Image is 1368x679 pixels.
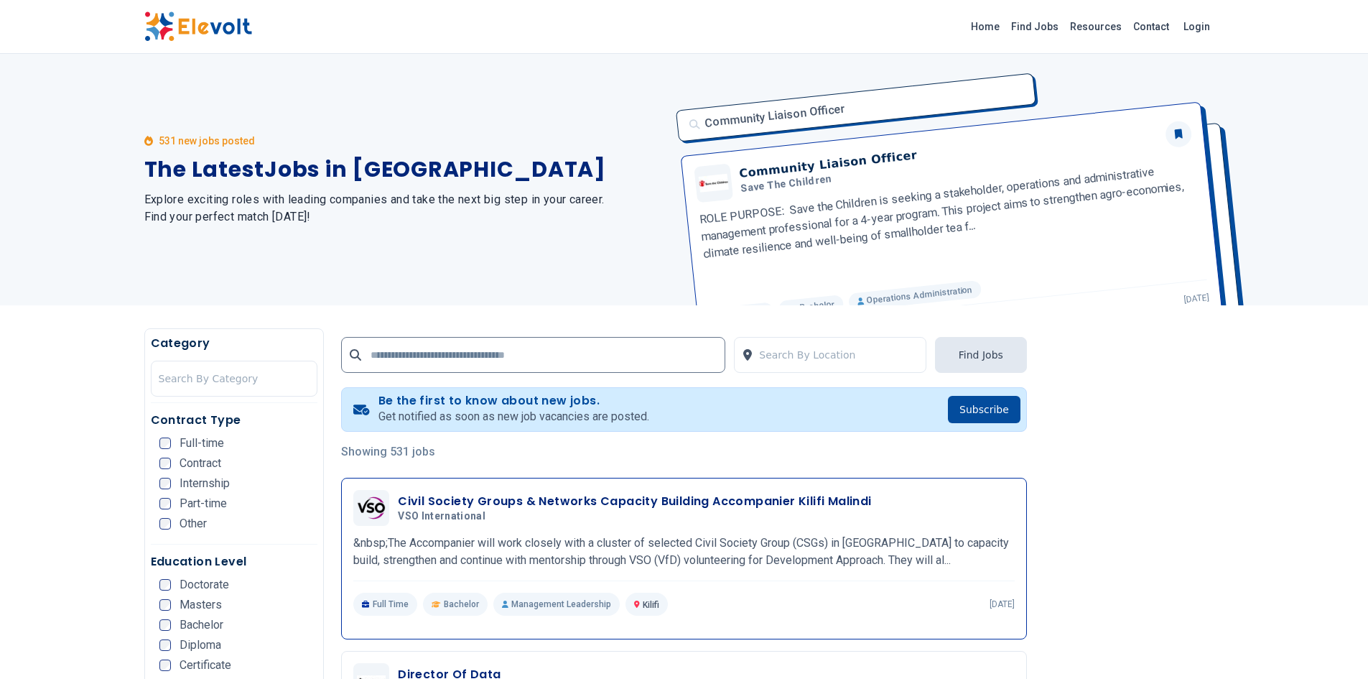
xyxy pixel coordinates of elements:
h3: Civil Society Groups & Networks Capacity Building Accompanier Kilifi Malindi [398,493,871,510]
input: Internship [159,478,171,489]
button: Find Jobs [935,337,1027,373]
span: Certificate [180,660,231,671]
a: Find Jobs [1005,15,1064,38]
input: Diploma [159,639,171,651]
span: Full-time [180,438,224,449]
input: Doctorate [159,579,171,591]
span: VSO International [398,510,485,523]
span: Diploma [180,639,221,651]
span: Part-time [180,498,227,509]
a: Contact [1127,15,1175,38]
span: Other [180,518,207,530]
a: VSO InternationalCivil Society Groups & Networks Capacity Building Accompanier Kilifi MalindiVSO ... [353,490,1015,616]
h5: Contract Type [151,412,318,429]
img: Elevolt [144,11,252,42]
img: VSO International [357,494,386,522]
span: Kilifi [643,600,659,610]
span: Internship [180,478,230,489]
span: Bachelor [444,599,479,610]
p: Full Time [353,593,417,616]
iframe: Chat Widget [1296,610,1368,679]
h5: Education Level [151,553,318,571]
h5: Category [151,335,318,352]
p: Get notified as soon as new job vacancies are posted. [378,408,649,425]
h4: Be the first to know about new jobs. [378,394,649,408]
h1: The Latest Jobs in [GEOGRAPHIC_DATA] [144,157,667,183]
span: Bachelor [180,619,223,631]
input: Other [159,518,171,530]
p: Management Leadership [493,593,620,616]
a: Login [1175,12,1219,41]
a: Home [965,15,1005,38]
p: [DATE] [990,599,1015,610]
input: Bachelor [159,619,171,631]
input: Full-time [159,438,171,449]
span: Doctorate [180,579,229,591]
button: Subscribe [948,396,1020,423]
p: &nbsp;The Accompanier will work closely with a cluster of selected Civil Society Group (CSGs) in ... [353,535,1015,569]
h2: Explore exciting roles with leading companies and take the next big step in your career. Find you... [144,191,667,226]
input: Part-time [159,498,171,509]
span: Contract [180,458,221,469]
p: 531 new jobs posted [159,134,255,148]
a: Resources [1064,15,1127,38]
input: Contract [159,458,171,469]
input: Certificate [159,660,171,671]
p: Showing 531 jobs [341,443,1027,461]
input: Masters [159,599,171,611]
span: Masters [180,599,222,611]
